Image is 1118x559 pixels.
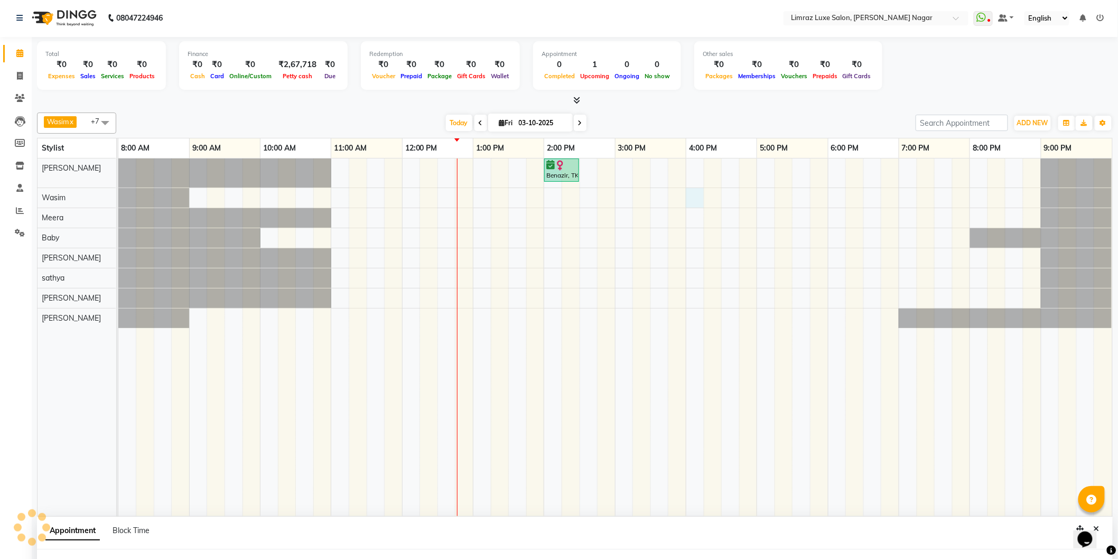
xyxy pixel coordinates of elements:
[42,273,64,283] span: sathya
[45,50,157,59] div: Total
[642,59,673,71] div: 0
[810,59,840,71] div: ₹0
[188,72,208,80] span: Cash
[577,72,612,80] span: Upcoming
[42,313,101,323] span: [PERSON_NAME]
[331,141,369,156] a: 11:00 AM
[544,141,577,156] a: 2:00 PM
[113,526,150,535] span: Block Time
[497,119,516,127] span: Fri
[542,72,577,80] span: Completed
[188,59,208,71] div: ₹0
[735,59,778,71] div: ₹0
[1014,116,1051,131] button: ADD NEW
[840,72,874,80] span: Gift Cards
[703,50,874,59] div: Other sales
[398,72,425,80] span: Prepaid
[91,117,107,125] span: +7
[616,141,649,156] a: 3:00 PM
[916,115,1008,131] input: Search Appointment
[612,72,642,80] span: Ongoing
[369,72,398,80] span: Voucher
[274,59,321,71] div: ₹2,67,718
[1041,141,1075,156] a: 9:00 PM
[42,213,63,222] span: Meera
[42,193,66,202] span: Wasim
[454,59,488,71] div: ₹0
[98,72,127,80] span: Services
[260,141,299,156] a: 10:00 AM
[208,72,227,80] span: Card
[98,59,127,71] div: ₹0
[840,59,874,71] div: ₹0
[1017,119,1048,127] span: ADD NEW
[454,72,488,80] span: Gift Cards
[473,141,507,156] a: 1:00 PM
[545,160,578,180] div: Benazir, TK01, 02:00 PM-02:30 PM, Hair Texure - Partial Highlights
[42,293,101,303] span: [PERSON_NAME]
[542,50,673,59] div: Appointment
[642,72,673,80] span: No show
[398,59,425,71] div: ₹0
[488,59,511,71] div: ₹0
[27,3,99,33] img: logo
[735,72,778,80] span: Memberships
[45,59,78,71] div: ₹0
[516,115,569,131] input: 2025-10-03
[899,141,933,156] a: 7:00 PM
[425,72,454,80] span: Package
[78,72,98,80] span: Sales
[45,72,78,80] span: Expenses
[778,59,810,71] div: ₹0
[188,50,339,59] div: Finance
[757,141,790,156] a: 5:00 PM
[703,59,735,71] div: ₹0
[542,59,577,71] div: 0
[1074,517,1107,548] iframe: chat widget
[127,72,157,80] span: Products
[280,72,315,80] span: Petty cash
[42,163,101,173] span: [PERSON_NAME]
[321,59,339,71] div: ₹0
[828,141,862,156] a: 6:00 PM
[686,141,720,156] a: 4:00 PM
[47,117,69,126] span: Wasim
[577,59,612,71] div: 1
[425,59,454,71] div: ₹0
[369,59,398,71] div: ₹0
[446,115,472,131] span: Today
[970,141,1003,156] a: 8:00 PM
[488,72,511,80] span: Wallet
[45,521,100,541] span: Appointment
[810,72,840,80] span: Prepaids
[208,59,227,71] div: ₹0
[227,59,274,71] div: ₹0
[369,50,511,59] div: Redemption
[78,59,98,71] div: ₹0
[42,143,64,153] span: Stylist
[118,141,152,156] a: 8:00 AM
[227,72,274,80] span: Online/Custom
[403,141,440,156] a: 12:00 PM
[190,141,223,156] a: 9:00 AM
[612,59,642,71] div: 0
[116,3,163,33] b: 08047224946
[42,253,101,263] span: [PERSON_NAME]
[778,72,810,80] span: Vouchers
[69,117,73,126] a: x
[127,59,157,71] div: ₹0
[322,72,338,80] span: Due
[42,233,59,243] span: Baby
[703,72,735,80] span: Packages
